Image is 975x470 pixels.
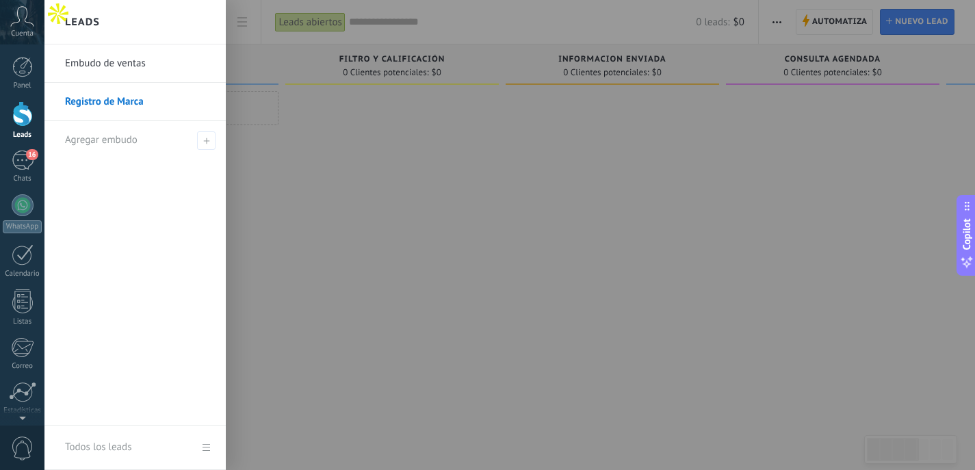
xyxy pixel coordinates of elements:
[44,426,226,470] a: Todos los leads
[3,362,42,371] div: Correo
[65,133,138,146] span: Agregar embudo
[3,317,42,326] div: Listas
[26,149,38,160] span: 16
[65,44,212,83] a: Embudo de ventas
[11,29,34,38] span: Cuenta
[3,81,42,90] div: Panel
[3,174,42,183] div: Chats
[65,83,212,121] a: Registro de Marca
[65,428,131,467] div: Todos los leads
[197,131,216,150] span: Agregar embudo
[3,220,42,233] div: WhatsApp
[3,131,42,140] div: Leads
[3,270,42,278] div: Calendario
[960,218,974,250] span: Copilot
